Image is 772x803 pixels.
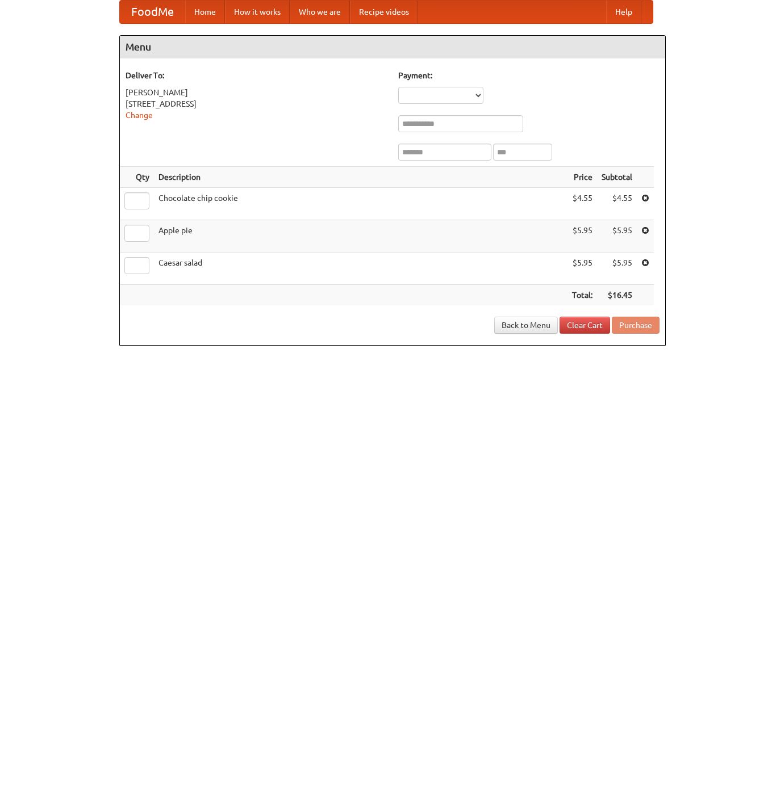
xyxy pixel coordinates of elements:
[120,36,665,58] h4: Menu
[597,285,637,306] th: $16.45
[567,167,597,188] th: Price
[494,317,558,334] a: Back to Menu
[126,111,153,120] a: Change
[185,1,225,23] a: Home
[612,317,660,334] button: Purchase
[560,317,610,334] a: Clear Cart
[154,253,567,285] td: Caesar salad
[225,1,290,23] a: How it works
[126,70,387,81] h5: Deliver To:
[154,167,567,188] th: Description
[606,1,641,23] a: Help
[126,98,387,110] div: [STREET_ADDRESS]
[154,220,567,253] td: Apple pie
[597,253,637,285] td: $5.95
[126,87,387,98] div: [PERSON_NAME]
[597,188,637,220] td: $4.55
[290,1,350,23] a: Who we are
[567,285,597,306] th: Total:
[567,220,597,253] td: $5.95
[398,70,660,81] h5: Payment:
[567,253,597,285] td: $5.95
[597,220,637,253] td: $5.95
[350,1,418,23] a: Recipe videos
[567,188,597,220] td: $4.55
[120,1,185,23] a: FoodMe
[120,167,154,188] th: Qty
[154,188,567,220] td: Chocolate chip cookie
[597,167,637,188] th: Subtotal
